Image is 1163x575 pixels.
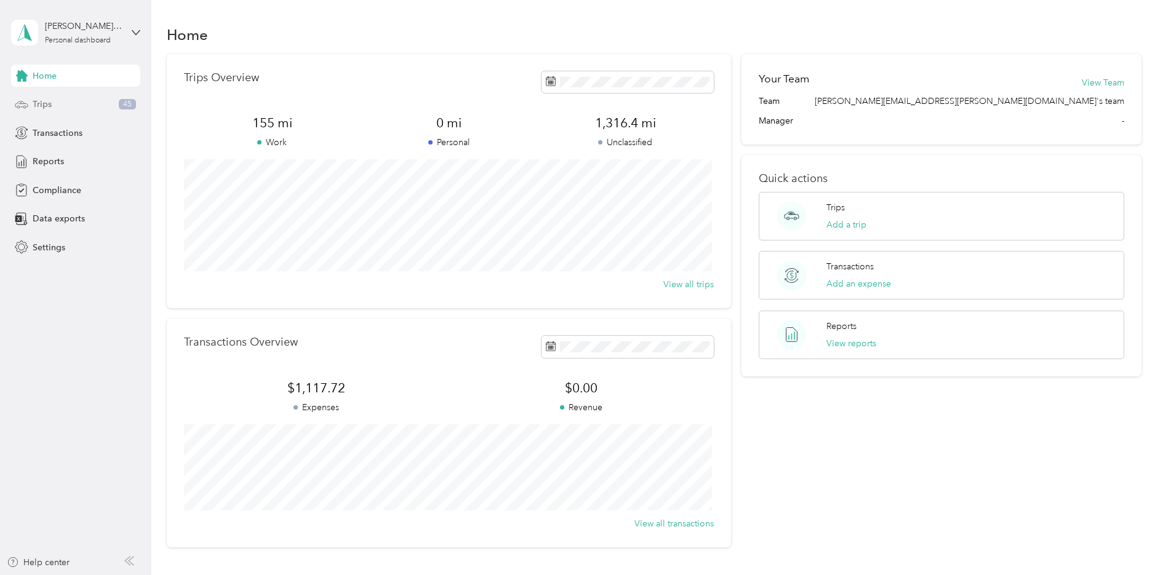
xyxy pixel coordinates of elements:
[167,28,208,41] h1: Home
[826,337,876,350] button: View reports
[826,218,866,231] button: Add a trip
[119,99,136,110] span: 45
[449,379,714,397] span: $0.00
[1082,76,1124,89] button: View Team
[184,136,361,149] p: Work
[826,260,874,273] p: Transactions
[33,241,65,254] span: Settings
[634,517,714,530] button: View all transactions
[33,98,52,111] span: Trips
[45,20,122,33] div: [PERSON_NAME] [PERSON_NAME]
[361,136,537,149] p: Personal
[184,336,298,349] p: Transactions Overview
[33,127,82,140] span: Transactions
[759,172,1124,185] p: Quick actions
[184,379,449,397] span: $1,117.72
[1122,114,1124,127] span: -
[759,71,809,87] h2: Your Team
[826,320,857,333] p: Reports
[361,114,537,132] span: 0 mi
[759,114,793,127] span: Manager
[7,556,70,569] button: Help center
[815,95,1124,108] span: [PERSON_NAME][EMAIL_ADDRESS][PERSON_NAME][DOMAIN_NAME]'s team
[826,201,845,214] p: Trips
[826,277,891,290] button: Add an expense
[537,136,714,149] p: Unclassified
[1094,506,1163,575] iframe: Everlance-gr Chat Button Frame
[45,37,111,44] div: Personal dashboard
[449,401,714,414] p: Revenue
[184,114,361,132] span: 155 mi
[33,69,57,82] span: Home
[33,155,64,168] span: Reports
[184,401,449,414] p: Expenses
[33,184,81,197] span: Compliance
[33,212,85,225] span: Data exports
[663,278,714,291] button: View all trips
[537,114,714,132] span: 1,316.4 mi
[759,95,780,108] span: Team
[184,71,259,84] p: Trips Overview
